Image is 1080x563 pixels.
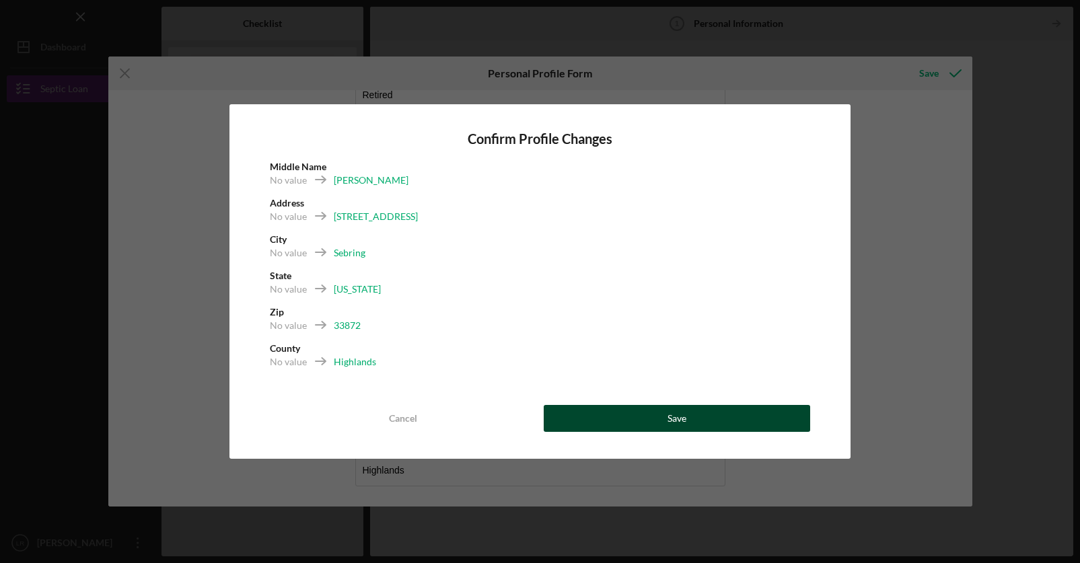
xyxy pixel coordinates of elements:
div: Save [668,405,686,432]
div: No value [270,246,307,260]
div: [PERSON_NAME] [334,174,408,187]
b: County [270,342,300,354]
div: [STREET_ADDRESS] [334,210,418,223]
b: City [270,233,287,245]
h4: Confirm Profile Changes [270,131,810,147]
button: Cancel [270,405,536,432]
div: 33872 [334,319,361,332]
div: [US_STATE] [334,283,381,296]
div: No value [270,210,307,223]
button: Save [544,405,810,432]
div: No value [270,319,307,332]
b: Zip [270,306,284,317]
b: Address [270,197,304,209]
b: Middle Name [270,161,326,172]
div: No value [270,283,307,296]
div: No value [270,355,307,369]
b: State [270,270,291,281]
div: Cancel [389,405,417,432]
div: No value [270,174,307,187]
div: Sebring [334,246,365,260]
div: Highlands [334,355,376,369]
